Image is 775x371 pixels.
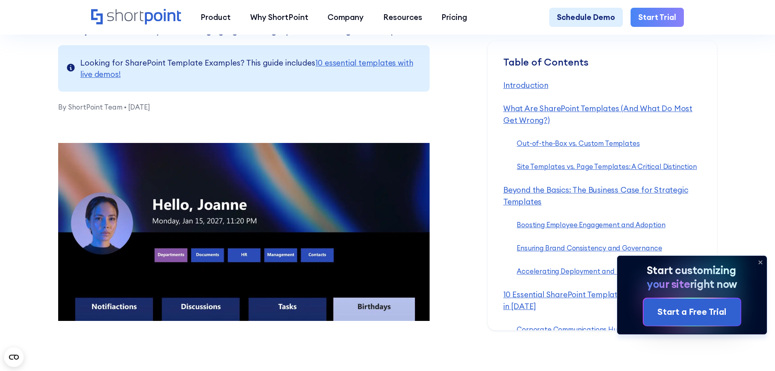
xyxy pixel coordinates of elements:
[4,347,24,367] button: Open CMP widget
[503,56,701,79] div: Table of Contents ‍
[318,8,373,27] a: Company
[734,332,775,371] iframe: Chat Widget
[91,9,181,26] a: Home
[517,162,697,171] a: Site Templates vs. Page Templates: A Critical Distinction‍
[503,80,548,90] a: Introduction‍
[58,143,430,321] img: SharePoint Communications Site Template Preview
[250,11,308,23] div: Why ShortPoint
[503,290,701,312] a: 10 Essential SharePoint Templates Your Intranet Needs in [DATE]‍
[373,8,432,27] a: Resources
[658,305,727,318] div: Start a Free Trial
[644,299,740,325] a: Start a Free Trial
[517,139,640,147] a: Out-of-the-Box vs. Custom Templates‍
[80,57,422,80] div: Looking for SharePoint Template Examples? This guide includes
[517,267,688,276] a: Accelerating Deployment and Reducing IT Overhead‍
[240,8,318,27] a: Why ShortPoint
[549,8,623,27] a: Schedule Demo
[383,11,422,23] div: Resources
[517,325,622,334] a: Corporate Communications Hub‍
[441,11,467,23] div: Pricing
[191,8,240,27] a: Product
[327,11,364,23] div: Company
[517,244,662,252] a: Ensuring Brand Consistency and Governance‍
[503,185,688,206] a: Beyond the Basics: The Business Case for Strategic Templates‍
[58,92,430,112] p: By ShortPoint Team • [DATE]
[631,8,684,27] a: Start Trial
[517,220,665,229] a: Boosting Employee Engagement and Adoption‍
[432,8,477,27] a: Pricing
[503,103,692,125] a: What Are SharePoint Templates (And What Do Most Get Wrong?)‍
[201,11,231,23] div: Product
